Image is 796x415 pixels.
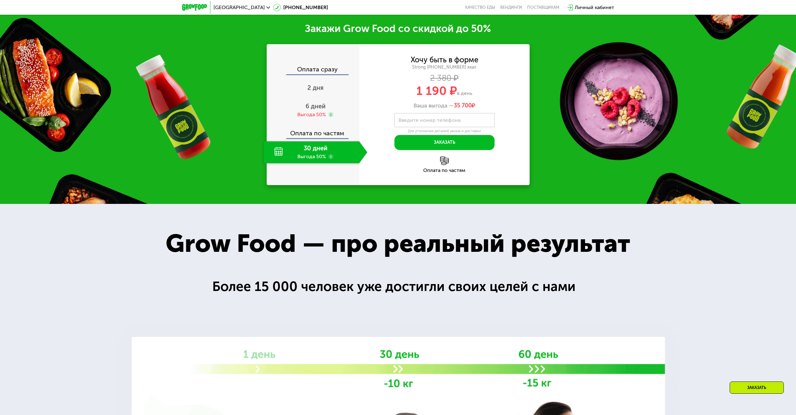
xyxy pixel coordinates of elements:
div: Личный кабинет [575,4,614,11]
button: Заказать [394,135,495,150]
a: Качество еды [465,5,495,10]
img: l6xcnZfty9opOoJh.png [440,156,449,165]
div: Оплата по частям [267,124,359,138]
div: 2 380 ₽ [359,75,530,82]
span: 1 190 ₽ [416,84,457,98]
div: Strong [PHONE_NUMBER] ккал [359,65,530,70]
div: Для уточнения деталей заказа и доставки [394,129,495,134]
span: 6 дней [306,102,326,110]
div: Хочу быть в форме [411,56,478,63]
div: Более 15 000 человек уже достигли своих целей с нами [212,276,584,297]
label: Введите номер телефона [398,118,460,122]
span: в день [457,90,472,96]
div: Оплата сразу [267,66,359,74]
div: Grow Food — про реальный результат [147,225,649,262]
div: поставщикам [527,5,559,10]
div: Заказать [730,381,784,394]
span: [GEOGRAPHIC_DATA] [213,5,265,10]
span: 35 700 [454,102,472,109]
div: Выгода 50% [297,111,326,118]
a: [PHONE_NUMBER] [273,4,328,11]
span: 2 дня [307,84,324,91]
div: Оплата по частям [359,168,530,173]
span: ₽ [454,102,475,109]
a: Вендинги [500,5,522,10]
div: Ваша выгода — [359,102,530,109]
